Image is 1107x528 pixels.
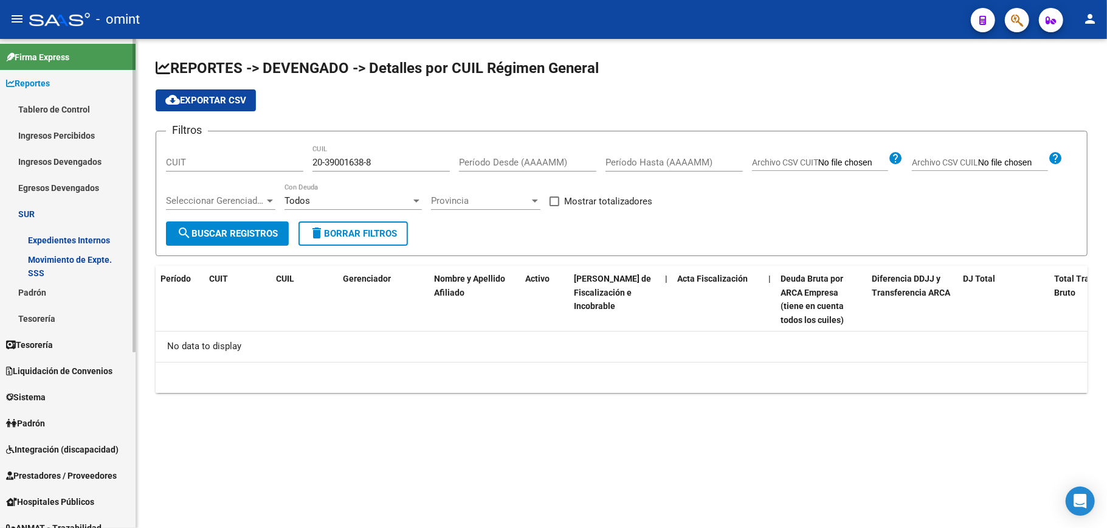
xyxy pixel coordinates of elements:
[867,266,958,333] datatable-header-cell: Diferencia DDJJ y Transferencia ARCA
[338,266,429,333] datatable-header-cell: Gerenciador
[177,228,278,239] span: Buscar Registros
[204,266,271,333] datatable-header-cell: CUIT
[434,274,505,297] span: Nombre y Apellido Afiliado
[309,226,324,240] mat-icon: delete
[6,77,50,90] span: Reportes
[209,274,228,283] span: CUIT
[978,158,1048,168] input: Archivo CSV CUIL
[156,60,599,77] span: REPORTES -> DEVENGADO -> Detalles por CUIL Régimen General
[665,274,667,283] span: |
[96,6,140,33] span: - omint
[429,266,520,333] datatable-header-cell: Nombre y Apellido Afiliado
[564,194,652,209] span: Mostrar totalizadores
[672,266,764,333] datatable-header-cell: Acta Fiscalización
[6,417,45,430] span: Padrón
[177,226,191,240] mat-icon: search
[1083,12,1097,26] mat-icon: person
[569,266,660,333] datatable-header-cell: Deuda Bruta Neto de Fiscalización e Incobrable
[888,151,903,165] mat-icon: help
[6,495,94,509] span: Hospitales Públicos
[156,89,256,111] button: Exportar CSV
[768,274,771,283] span: |
[660,266,672,333] datatable-header-cell: |
[298,221,408,246] button: Borrar Filtros
[156,266,204,333] datatable-header-cell: Período
[6,338,53,352] span: Tesorería
[1066,487,1095,516] div: Open Intercom Messenger
[309,228,397,239] span: Borrar Filtros
[431,195,529,206] span: Provincia
[166,221,289,246] button: Buscar Registros
[6,364,112,378] span: Liquidación de Convenios
[818,158,888,168] input: Archivo CSV CUIT
[285,195,310,206] span: Todos
[520,266,569,333] datatable-header-cell: Activo
[166,122,208,139] h3: Filtros
[160,274,191,283] span: Período
[343,274,391,283] span: Gerenciador
[6,443,119,456] span: Integración (discapacidad)
[963,274,995,283] span: DJ Total
[165,95,246,106] span: Exportar CSV
[156,332,1088,362] div: No data to display
[752,158,818,167] span: Archivo CSV CUIT
[276,274,294,283] span: CUIL
[781,274,844,325] span: Deuda Bruta por ARCA Empresa (tiene en cuenta todos los cuiles)
[166,195,264,206] span: Seleccionar Gerenciador
[271,266,338,333] datatable-header-cell: CUIL
[872,274,950,297] span: Diferencia DDJJ y Transferencia ARCA
[764,266,776,333] datatable-header-cell: |
[912,158,978,167] span: Archivo CSV CUIL
[525,274,550,283] span: Activo
[6,391,46,404] span: Sistema
[958,266,1049,333] datatable-header-cell: DJ Total
[6,469,117,482] span: Prestadores / Proveedores
[574,274,651,311] span: [PERSON_NAME] de Fiscalización e Incobrable
[10,12,24,26] mat-icon: menu
[165,92,180,107] mat-icon: cloud_download
[677,274,748,283] span: Acta Fiscalización
[1048,151,1063,165] mat-icon: help
[6,50,69,64] span: Firma Express
[776,266,867,333] datatable-header-cell: Deuda Bruta por ARCA Empresa (tiene en cuenta todos los cuiles)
